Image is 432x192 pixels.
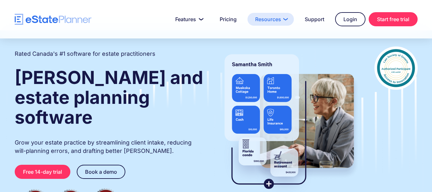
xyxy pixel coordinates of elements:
a: Support [297,13,332,26]
a: Features [168,13,209,26]
a: Resources [247,13,294,26]
a: Start free trial [369,12,418,26]
a: Book a demo [77,165,125,179]
a: home [15,14,91,25]
a: Pricing [212,13,244,26]
h2: Rated Canada's #1 software for estate practitioners [15,50,155,58]
p: Grow your estate practice by streamlining client intake, reducing will-planning errors, and draft... [15,138,204,155]
a: Free 14-day trial [15,165,70,179]
strong: [PERSON_NAME] and estate planning software [15,67,203,128]
a: Login [335,12,365,26]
